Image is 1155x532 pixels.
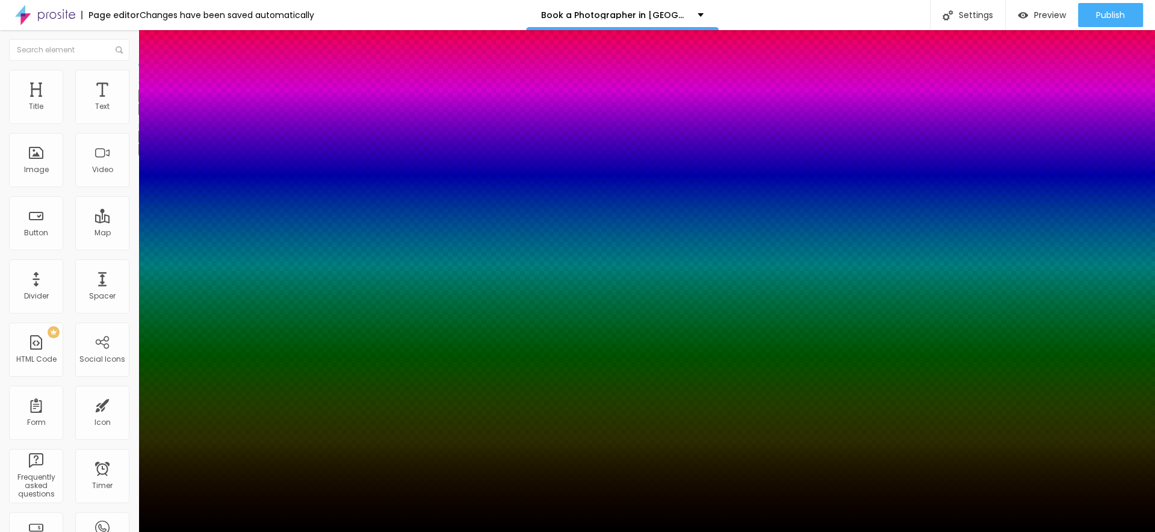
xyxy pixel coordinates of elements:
[94,229,111,237] div: Map
[29,102,43,111] div: Title
[943,10,953,20] img: Icone
[9,39,129,61] input: Search element
[94,418,111,427] div: Icon
[140,11,314,19] div: Changes have been saved automatically
[16,355,57,363] div: HTML Code
[116,46,123,54] img: Icone
[92,165,113,174] div: Video
[1018,10,1028,20] img: view-1.svg
[79,355,125,363] div: Social Icons
[541,11,689,19] p: Book a Photographer in [GEOGRAPHIC_DATA]
[12,473,60,499] div: Frequently asked questions
[89,292,116,300] div: Spacer
[1006,3,1078,27] button: Preview
[27,418,46,427] div: Form
[1078,3,1143,27] button: Publish
[1096,10,1125,20] span: Publish
[95,102,110,111] div: Text
[24,229,48,237] div: Button
[92,481,113,490] div: Timer
[81,11,140,19] div: Page editor
[24,292,49,300] div: Divider
[1034,10,1066,20] span: Preview
[24,165,49,174] div: Image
